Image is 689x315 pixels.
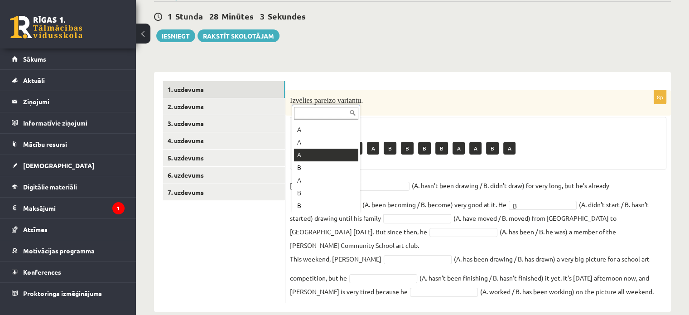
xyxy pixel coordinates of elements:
div: A [294,123,358,136]
div: A [294,136,358,149]
div: A [294,149,358,161]
div: A [294,174,358,187]
div: B [294,187,358,199]
div: B [294,199,358,212]
div: B [294,161,358,174]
